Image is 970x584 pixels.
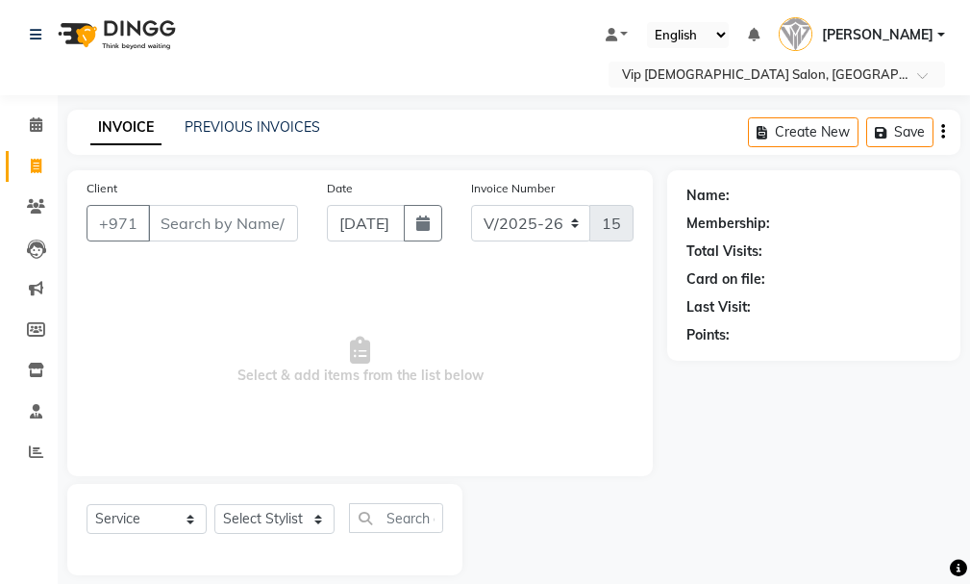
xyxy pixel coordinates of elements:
[471,180,555,197] label: Invoice Number
[686,186,730,206] div: Name:
[822,25,933,45] span: [PERSON_NAME]
[185,118,320,136] a: PREVIOUS INVOICES
[87,205,150,241] button: +971
[87,180,117,197] label: Client
[748,117,858,147] button: Create New
[686,325,730,345] div: Points:
[349,503,443,533] input: Search or Scan
[148,205,298,241] input: Search by Name/Mobile/Email/Code
[49,8,181,62] img: logo
[686,214,770,234] div: Membership:
[686,297,751,317] div: Last Visit:
[686,269,765,290] div: Card on file:
[779,17,812,51] img: Ricalyn Colcol
[866,117,933,147] button: Save
[686,241,762,262] div: Total Visits:
[87,265,634,457] span: Select & add items from the list below
[90,111,162,145] a: INVOICE
[327,180,353,197] label: Date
